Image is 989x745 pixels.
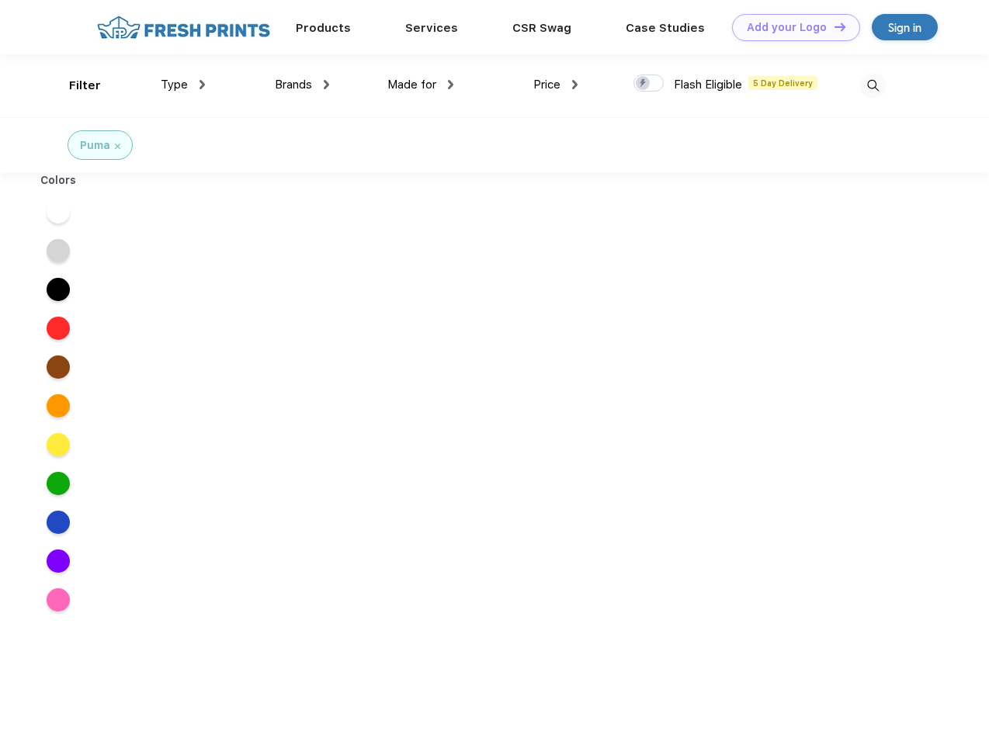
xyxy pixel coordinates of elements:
[29,172,88,189] div: Colors
[80,137,110,154] div: Puma
[835,23,845,31] img: DT
[512,21,571,35] a: CSR Swag
[747,21,827,34] div: Add your Logo
[860,73,886,99] img: desktop_search.svg
[448,80,453,89] img: dropdown.png
[888,19,921,36] div: Sign in
[872,14,938,40] a: Sign in
[296,21,351,35] a: Products
[275,78,312,92] span: Brands
[387,78,436,92] span: Made for
[92,14,275,41] img: fo%20logo%202.webp
[405,21,458,35] a: Services
[69,77,101,95] div: Filter
[115,144,120,149] img: filter_cancel.svg
[161,78,188,92] span: Type
[748,76,817,90] span: 5 Day Delivery
[674,78,742,92] span: Flash Eligible
[533,78,560,92] span: Price
[572,80,578,89] img: dropdown.png
[324,80,329,89] img: dropdown.png
[200,80,205,89] img: dropdown.png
